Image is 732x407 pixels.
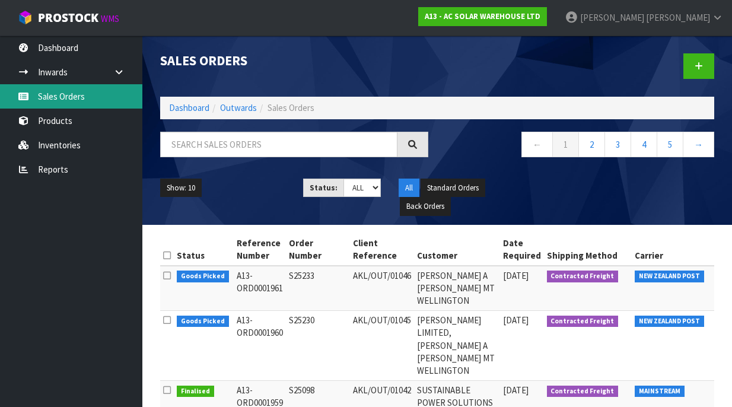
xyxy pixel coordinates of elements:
[177,316,229,327] span: Goods Picked
[552,132,579,157] a: 1
[350,310,414,380] td: AKL/OUT/01045
[503,270,529,281] span: [DATE]
[286,266,350,311] td: S25233
[18,10,33,25] img: cube-alt.png
[400,197,451,216] button: Back Orders
[521,132,553,157] a: ←
[234,234,286,266] th: Reference Number
[635,271,704,282] span: NEW ZEALAND POST
[503,384,529,396] span: [DATE]
[101,13,119,24] small: WMS
[503,314,529,326] span: [DATE]
[425,11,540,21] strong: A13 - AC SOLAR WAREHOUSE LTD
[350,266,414,311] td: AKL/OUT/01046
[174,234,234,266] th: Status
[646,12,710,23] span: [PERSON_NAME]
[547,386,619,398] span: Contracted Freight
[547,316,619,327] span: Contracted Freight
[414,310,500,380] td: [PERSON_NAME] LIMITED, [PERSON_NAME] A [PERSON_NAME] MT WELLINGTON
[234,266,286,311] td: A13-ORD0001961
[234,310,286,380] td: A13-ORD0001960
[350,234,414,266] th: Client Reference
[220,102,257,113] a: Outwards
[657,132,683,157] a: 5
[177,271,229,282] span: Goods Picked
[547,271,619,282] span: Contracted Freight
[268,102,314,113] span: Sales Orders
[631,132,657,157] a: 4
[635,386,685,398] span: MAINSTREAM
[160,132,397,157] input: Search sales orders
[414,266,500,311] td: [PERSON_NAME] A [PERSON_NAME] MT WELLINGTON
[399,179,419,198] button: All
[683,132,714,157] a: →
[169,102,209,113] a: Dashboard
[310,183,338,193] strong: Status:
[604,132,631,157] a: 3
[578,132,605,157] a: 2
[544,234,632,266] th: Shipping Method
[286,310,350,380] td: S25230
[446,132,714,161] nav: Page navigation
[580,12,644,23] span: [PERSON_NAME]
[635,316,704,327] span: NEW ZEALAND POST
[160,179,202,198] button: Show: 10
[160,53,428,68] h1: Sales Orders
[500,234,544,266] th: Date Required
[38,10,98,26] span: ProStock
[421,179,485,198] button: Standard Orders
[414,234,500,266] th: Customer
[177,386,214,398] span: Finalised
[286,234,350,266] th: Order Number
